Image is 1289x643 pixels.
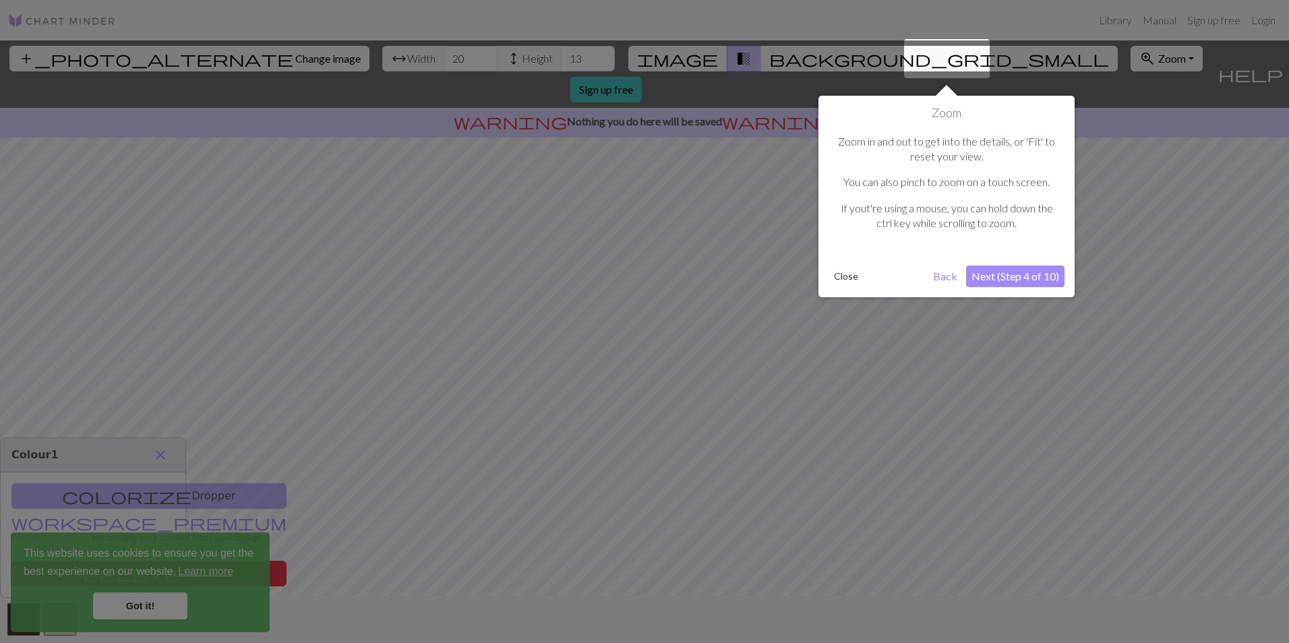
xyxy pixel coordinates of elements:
[818,96,1075,297] div: Zoom
[835,134,1058,164] p: Zoom in and out to get into the details, or 'Fit' to reset your view.
[835,201,1058,231] p: If yout're using a mouse, you can hold down the ctrl key while scrolling to zoom.
[928,266,963,287] button: Back
[829,106,1065,121] h1: Zoom
[835,175,1058,189] p: You can also pinch to zoom on a touch screen.
[966,266,1065,287] button: Next (Step 4 of 10)
[829,266,864,286] button: Close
